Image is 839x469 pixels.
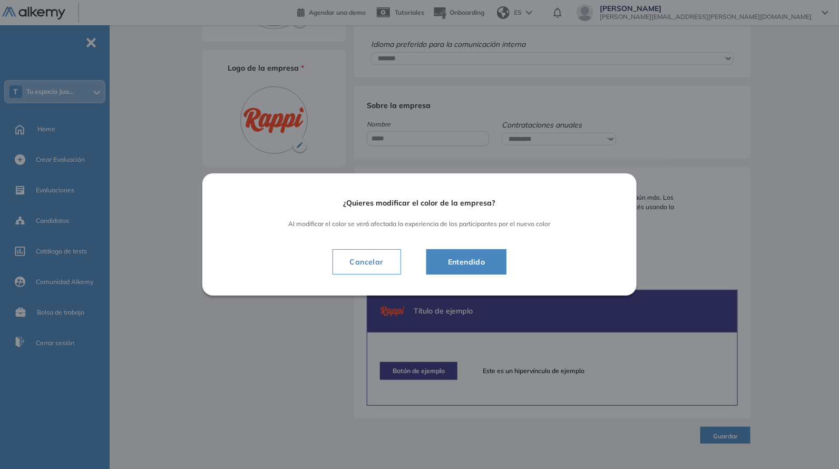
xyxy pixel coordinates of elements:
[232,199,607,208] span: ¿Quieres modificar el color de la empresa?
[426,249,507,275] button: Entendido
[786,418,839,469] iframe: Chat Widget
[342,256,392,268] span: Cancelar
[232,220,607,228] span: Al modificar el color se verá afectada la experiencia de los participantes por el nuevo color
[333,249,401,275] button: Cancelar
[440,256,494,268] span: Entendido
[786,418,839,469] div: Widget de chat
